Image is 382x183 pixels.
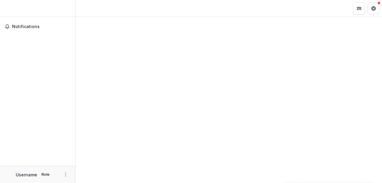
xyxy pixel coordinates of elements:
[353,2,365,14] button: Partners
[2,22,73,31] button: Notifications
[40,172,51,177] p: Role
[16,172,37,178] p: Username
[62,171,69,178] button: More
[12,24,70,29] span: Notifications
[367,2,380,14] button: Get Help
